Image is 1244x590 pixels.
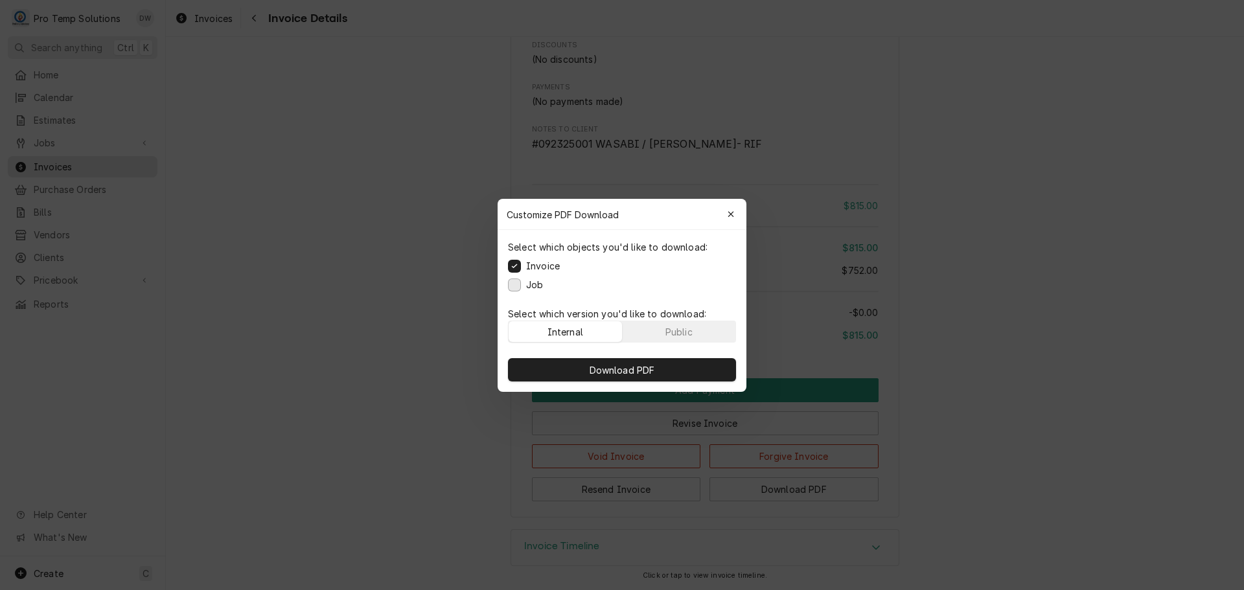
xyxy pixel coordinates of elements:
[508,240,708,254] p: Select which objects you'd like to download:
[547,324,583,338] div: Internal
[508,307,736,321] p: Select which version you'd like to download:
[526,259,560,273] label: Invoice
[526,278,543,291] label: Job
[508,358,736,381] button: Download PDF
[665,324,693,338] div: Public
[587,363,658,376] span: Download PDF
[498,199,746,230] div: Customize PDF Download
